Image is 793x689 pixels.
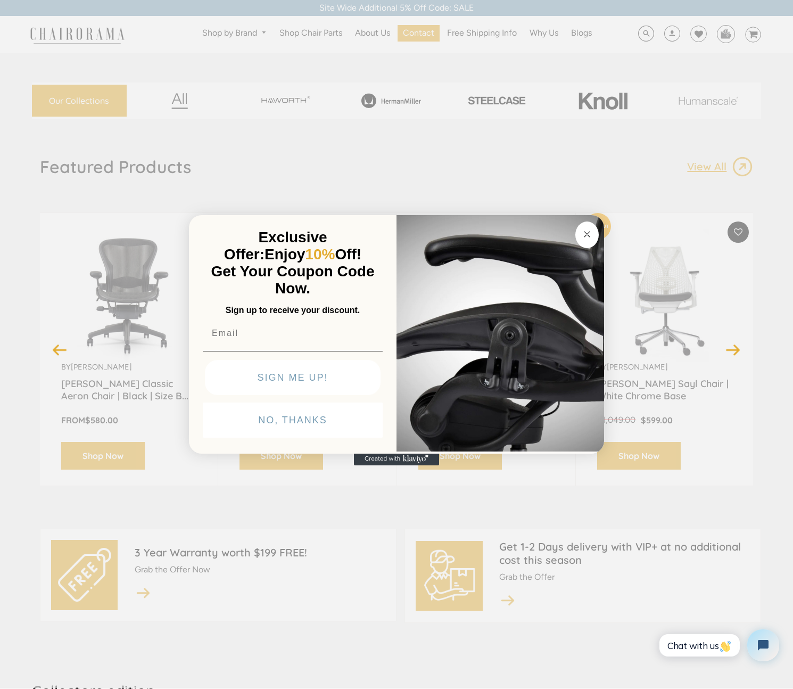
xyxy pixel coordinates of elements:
[226,306,360,315] span: Sign up to receive your discount.
[211,263,375,297] span: Get Your Coupon Code Now.
[396,213,604,452] img: 92d77583-a095-41f6-84e7-858462e0427a.jpeg
[203,403,383,438] button: NO, THANKS
[224,229,327,263] span: Exclusive Offer:
[265,246,361,263] span: Enjoy Off!
[305,246,335,263] span: 10%
[648,620,788,670] iframe: Tidio Chat
[205,360,381,395] button: SIGN ME UP!
[575,222,599,248] button: Close dialog
[203,323,383,344] input: Email
[724,340,742,359] button: Next
[354,453,439,465] a: Created with Klaviyo - opens in a new tab
[51,340,69,359] button: Previous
